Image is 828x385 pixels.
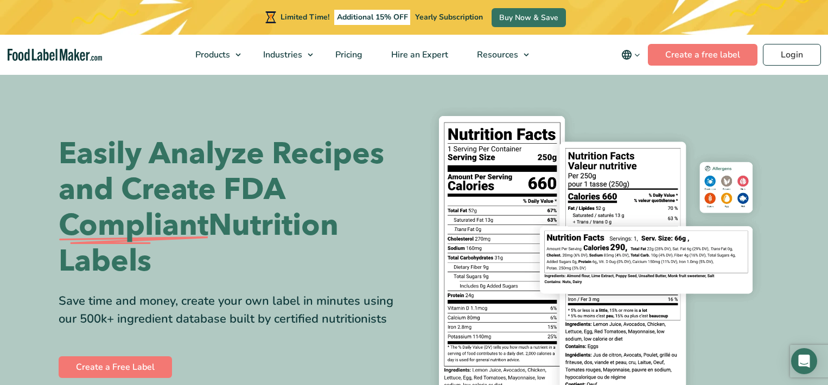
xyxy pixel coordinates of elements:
span: Compliant [59,208,208,243]
a: Products [181,35,246,75]
a: Resources [463,35,534,75]
span: Yearly Subscription [415,12,483,22]
div: Save time and money, create your own label in minutes using our 500k+ ingredient database built b... [59,292,406,328]
a: Pricing [321,35,374,75]
span: Pricing [332,49,364,61]
div: Open Intercom Messenger [791,348,817,374]
a: Login [763,44,821,66]
span: Products [192,49,231,61]
a: Create a Free Label [59,356,172,378]
span: Hire an Expert [388,49,449,61]
a: Hire an Expert [377,35,460,75]
h1: Easily Analyze Recipes and Create FDA Nutrition Labels [59,136,406,279]
span: Additional 15% OFF [334,10,411,25]
span: Industries [260,49,303,61]
a: Industries [249,35,319,75]
a: Buy Now & Save [492,8,566,27]
span: Limited Time! [281,12,329,22]
a: Create a free label [648,44,757,66]
span: Resources [474,49,519,61]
